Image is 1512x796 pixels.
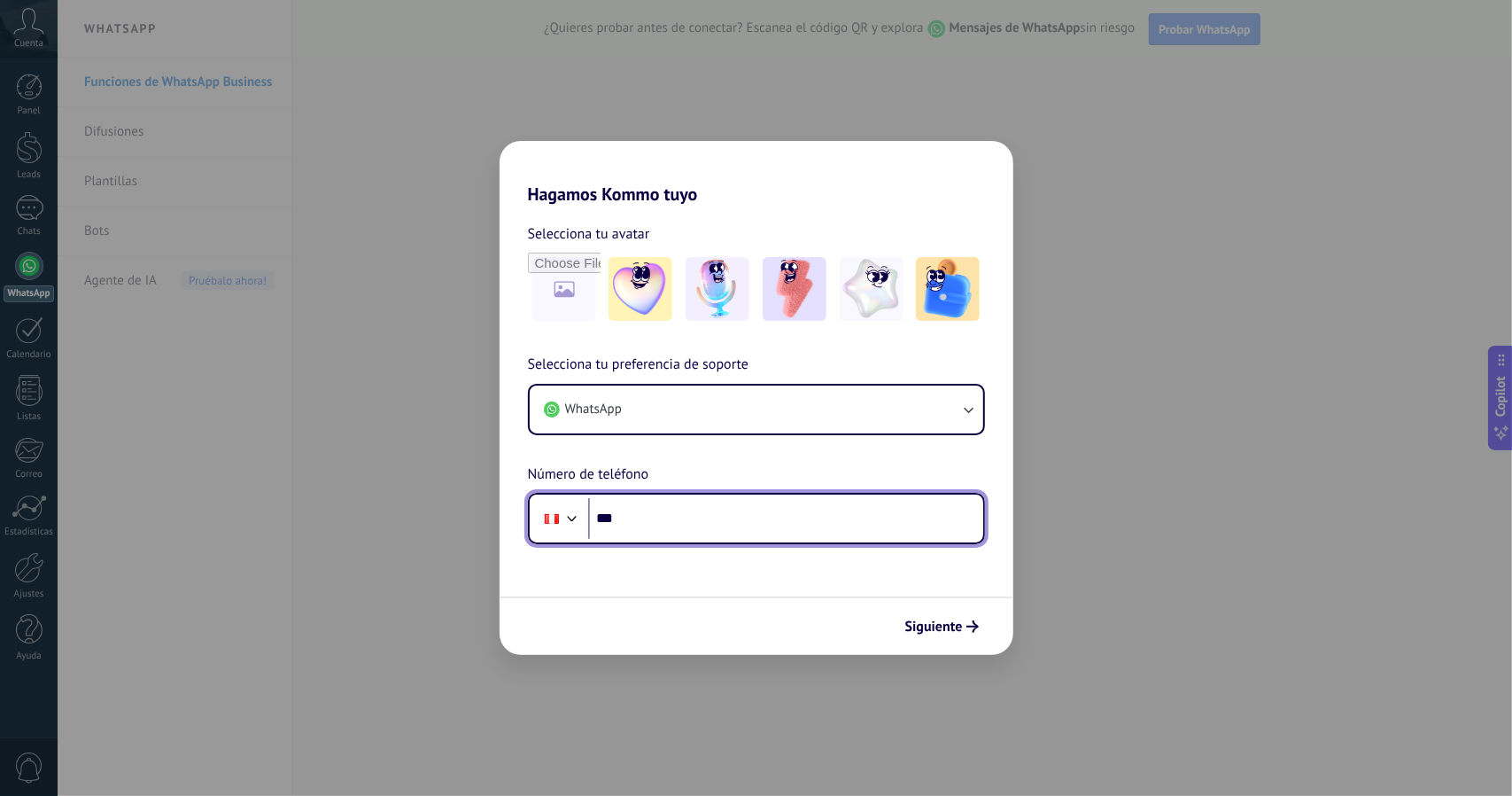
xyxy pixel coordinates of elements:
span: WhatsApp [565,401,622,418]
img: -1.jpeg [609,257,672,321]
div: Peru: + 51 [535,500,569,537]
span: Selecciona tu avatar [528,222,650,246]
img: -5.jpeg [916,257,980,321]
img: -4.jpeg [840,257,903,321]
h2: Hagamos Kommo tuyo [500,141,1013,205]
span: Número de teléfono [528,464,649,487]
img: -2.jpeg [686,257,749,321]
button: WhatsApp [530,386,983,433]
span: Selecciona tu preferencia de soporte [528,354,749,377]
button: Siguiente [897,612,987,642]
img: -3.jpeg [763,257,826,321]
span: Siguiente [905,620,963,633]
